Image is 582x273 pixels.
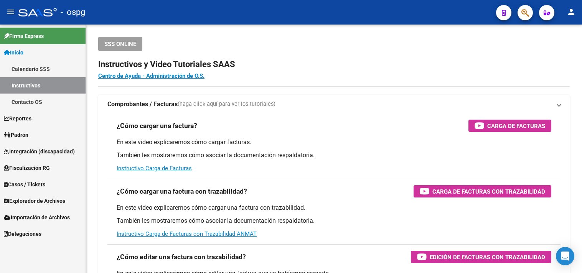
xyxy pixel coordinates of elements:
[107,100,178,109] strong: Comprobantes / Facturas
[117,230,257,237] a: Instructivo Carga de Facturas con Trazabilidad ANMAT
[98,72,204,79] a: Centro de Ayuda - Administración de O.S.
[567,7,576,16] mat-icon: person
[4,180,45,189] span: Casos / Tickets
[4,48,23,57] span: Inicio
[117,120,197,131] h3: ¿Cómo cargar una factura?
[4,114,31,123] span: Reportes
[4,230,41,238] span: Delegaciones
[117,217,551,225] p: También les mostraremos cómo asociar la documentación respaldatoria.
[117,186,247,197] h3: ¿Cómo cargar una factura con trazabilidad?
[117,151,551,160] p: También les mostraremos cómo asociar la documentación respaldatoria.
[117,204,551,212] p: En este video explicaremos cómo cargar una factura con trazabilidad.
[432,187,545,196] span: Carga de Facturas con Trazabilidad
[98,57,570,72] h2: Instructivos y Video Tutoriales SAAS
[98,95,570,113] mat-expansion-panel-header: Comprobantes / Facturas(haga click aquí para ver los tutoriales)
[104,41,136,48] span: SSS ONLINE
[117,252,246,262] h3: ¿Cómo editar una factura con trazabilidad?
[4,164,50,172] span: Fiscalización RG
[117,165,192,172] a: Instructivo Carga de Facturas
[414,185,551,197] button: Carga de Facturas con Trazabilidad
[430,252,545,262] span: Edición de Facturas con Trazabilidad
[4,147,75,156] span: Integración (discapacidad)
[487,121,545,131] span: Carga de Facturas
[4,213,70,222] span: Importación de Archivos
[117,138,551,146] p: En este video explicaremos cómo cargar facturas.
[4,131,28,139] span: Padrón
[411,251,551,263] button: Edición de Facturas con Trazabilidad
[178,100,275,109] span: (haga click aquí para ver los tutoriales)
[4,197,65,205] span: Explorador de Archivos
[6,7,15,16] mat-icon: menu
[4,32,44,40] span: Firma Express
[61,4,85,21] span: - ospg
[98,37,142,51] button: SSS ONLINE
[468,120,551,132] button: Carga de Facturas
[556,247,574,265] div: Open Intercom Messenger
